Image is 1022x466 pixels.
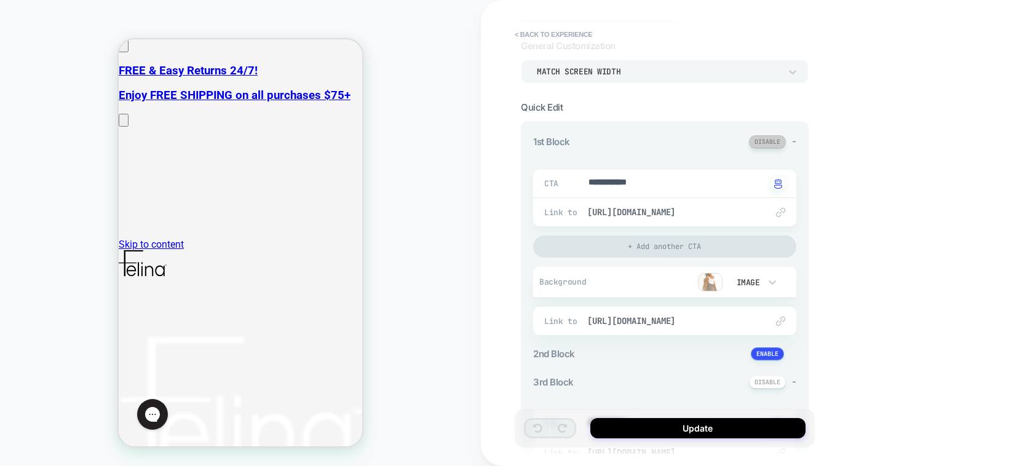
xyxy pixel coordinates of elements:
[734,277,760,288] div: Image
[18,37,210,49] div: Offline
[18,18,210,36] div: Shop name
[774,179,782,189] img: edit with ai
[533,348,575,360] span: 2nd Block
[539,277,600,287] span: Background
[590,418,806,438] button: Update
[18,78,225,122] div: We're currently OFLINE, but if you fill out the form below - we will get back to as soon as possi...
[537,66,780,77] div: Match Screen Width
[544,316,581,326] span: Link to
[533,376,574,388] span: 3rd Block
[587,315,755,326] span: [URL][DOMAIN_NAME]
[792,376,796,387] span: -
[509,25,598,44] button: < Back to experience
[521,40,616,52] span: General Customization
[533,136,570,148] span: 1st Block
[18,49,225,78] div: Hello!
[544,207,581,218] span: Link to
[776,208,785,217] img: edit
[792,135,796,147] span: -
[776,317,785,326] img: edit
[12,355,55,395] iframe: Gorgias live chat messenger
[587,207,755,218] span: [URL][DOMAIN_NAME]
[521,101,563,113] span: Quick Edit
[698,273,723,291] img: preview
[533,235,796,258] div: + Add another CTA
[544,178,560,189] span: CTA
